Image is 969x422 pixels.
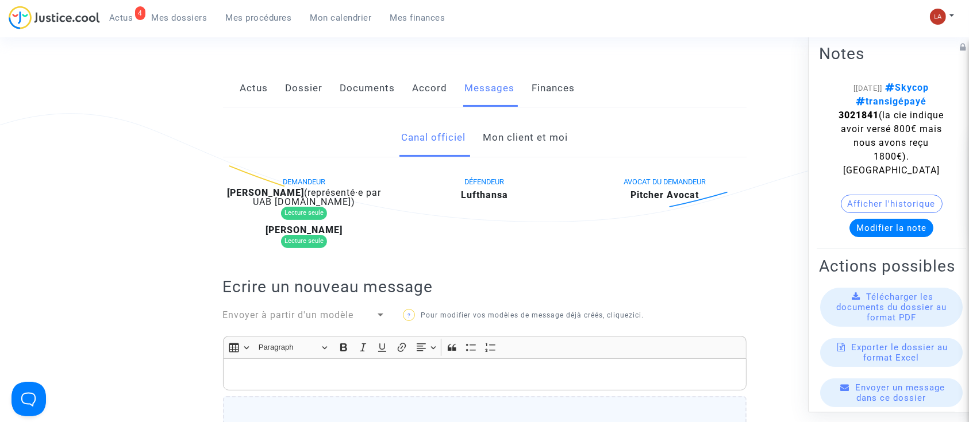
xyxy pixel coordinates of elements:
[856,382,945,403] span: Envoyer un message dans ce dossier
[223,336,747,358] div: Editor toolbar
[407,312,411,319] span: ?
[413,69,448,107] a: Accord
[281,235,327,248] div: Lecture seule
[883,82,929,93] span: Skycop
[532,69,575,107] a: Finances
[930,9,946,25] img: 3f9b7d9779f7b0ffc2b90d026f0682a9
[227,187,304,198] b: [PERSON_NAME]
[310,13,372,23] span: Mon calendrier
[253,339,333,357] button: Paragraph
[135,6,145,20] div: 4
[819,256,964,276] h2: Actions possibles
[630,189,699,200] b: Pitcher Avocat
[403,308,656,323] p: Pour modifier vos modèles de message déjà créés, cliquez .
[841,195,943,213] button: Afficher l'historique
[223,277,747,297] h2: Ecrire un nouveau message
[152,13,207,23] span: Mes dossiers
[226,13,292,23] span: Mes procédures
[143,9,217,26] a: Mes dossiers
[223,358,747,390] div: Rich Text Editor, main
[819,44,964,64] h2: Notes
[849,219,933,237] button: Modifier la note
[223,309,354,320] span: Envoyer à partir d'un modèle
[253,187,381,207] span: (représenté·e par UAB [DOMAIN_NAME])
[836,292,947,323] span: Télécharger les documents du dossier au format PDF
[286,69,323,107] a: Dossier
[100,9,143,26] a: 4Actus
[9,6,100,29] img: jc-logo.svg
[109,13,133,23] span: Actus
[283,177,325,186] span: DEMANDEUR
[259,340,318,354] span: Paragraph
[281,207,327,220] div: Lecture seule
[301,9,381,26] a: Mon calendrier
[854,84,883,92] span: [[DATE]]
[633,311,641,319] a: ici
[839,110,879,121] strong: 3021841
[461,189,508,200] b: Lufthansa
[483,119,568,157] a: Mon client et moi
[856,96,927,107] span: transigépayé
[464,177,504,186] span: DÉFENDEUR
[401,119,466,157] a: Canal officiel
[340,69,395,107] a: Documents
[266,224,343,235] b: [PERSON_NAME]
[624,177,706,186] span: AVOCAT DU DEMANDEUR
[852,342,948,363] span: Exporter le dossier au format Excel
[390,13,445,23] span: Mes finances
[240,69,268,107] a: Actus
[381,9,455,26] a: Mes finances
[217,9,301,26] a: Mes procédures
[465,69,515,107] a: Messages
[11,382,46,416] iframe: Help Scout Beacon - Open
[839,82,944,176] span: (la cie indique avoir versé 800€ mais nous avons reçu 1800€). [GEOGRAPHIC_DATA]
